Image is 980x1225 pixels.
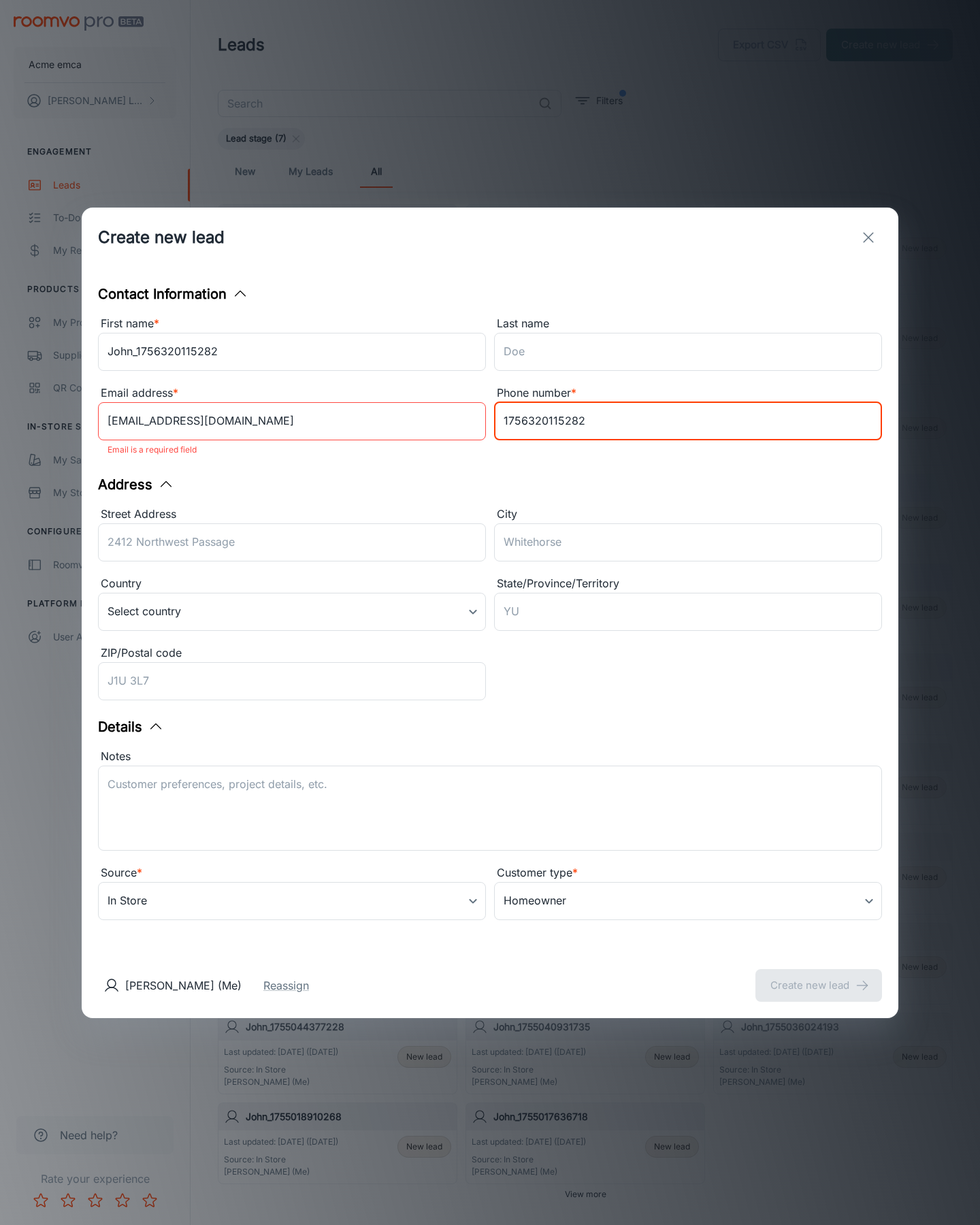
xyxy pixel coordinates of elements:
input: myname@example.com [98,402,486,440]
h1: Create new lead [98,225,225,250]
div: Street Address [98,506,486,523]
div: Homeowner [494,882,882,920]
input: Doe [494,333,882,371]
div: Email address [98,385,486,402]
button: Address [98,474,174,495]
div: City [494,506,882,523]
button: Contact Information [98,284,248,304]
input: Whitehorse [494,523,882,561]
div: Notes [98,748,882,766]
div: State/Province/Territory [494,575,882,593]
div: Select country [98,593,486,631]
input: 2412 Northwest Passage [98,523,486,561]
button: Details [98,717,164,737]
div: Phone number [494,385,882,402]
div: Customer type [494,864,882,882]
div: Country [98,575,486,593]
div: Source [98,864,486,882]
input: J1U 3L7 [98,662,486,700]
input: +1 439-123-4567 [494,402,882,440]
div: First name [98,315,486,333]
p: Email is a required field [108,442,476,458]
button: exit [855,224,882,251]
p: [PERSON_NAME] (Me) [125,977,242,994]
input: YU [494,593,882,631]
div: In Store [98,882,486,920]
div: Last name [494,315,882,333]
button: Reassign [263,977,309,994]
div: ZIP/Postal code [98,644,486,662]
input: John [98,333,486,371]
